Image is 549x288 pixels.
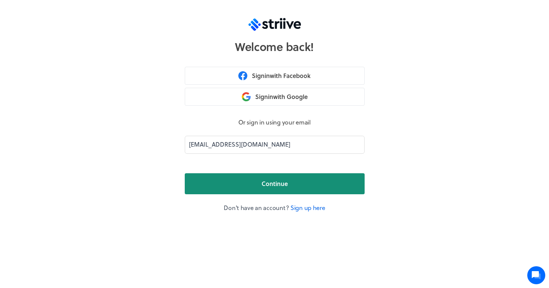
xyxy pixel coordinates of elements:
p: Or sign in using your email [185,118,365,127]
button: Signinwith Facebook [185,67,365,85]
span: Continue [262,179,288,188]
iframe: gist-messenger-bubble-iframe [527,266,545,284]
p: Find an answer quickly [10,117,140,126]
h2: We're here to help. Ask us anything! [11,50,139,74]
h1: Hi [11,36,139,48]
input: Search articles [22,129,134,144]
input: Enter your email to continue... [185,136,365,154]
a: Sign up here [290,203,325,212]
span: New conversation [48,92,90,98]
button: Continue [185,173,365,194]
p: Don't have an account? [185,203,365,212]
img: logo-trans.svg [248,18,301,31]
h1: Welcome back! [235,40,314,53]
button: New conversation [12,87,138,102]
button: Signinwith Google [185,88,365,106]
